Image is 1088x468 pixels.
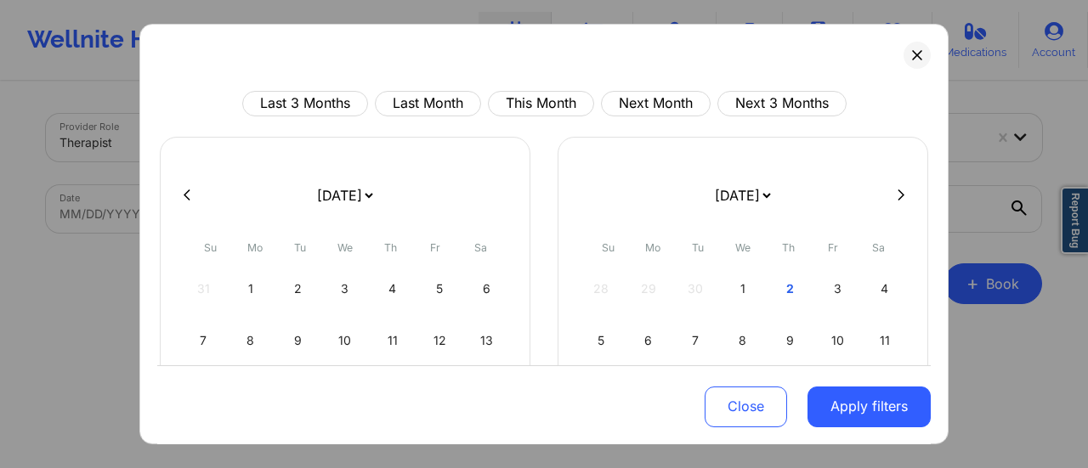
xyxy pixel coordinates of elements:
[717,91,847,116] button: Next 3 Months
[375,91,481,116] button: Last Month
[276,317,320,364] div: Tue Sep 09 2025
[705,386,787,426] button: Close
[722,317,765,364] div: Wed Oct 08 2025
[602,241,615,254] abbr: Sunday
[229,265,273,313] div: Mon Sep 01 2025
[418,265,462,313] div: Fri Sep 05 2025
[229,317,273,364] div: Mon Sep 08 2025
[276,265,320,313] div: Tue Sep 02 2025
[722,265,765,313] div: Wed Oct 01 2025
[337,241,353,254] abbr: Wednesday
[782,241,795,254] abbr: Thursday
[627,317,671,364] div: Mon Oct 06 2025
[674,317,717,364] div: Tue Oct 07 2025
[816,265,859,313] div: Fri Oct 03 2025
[768,265,812,313] div: Thu Oct 02 2025
[735,241,751,254] abbr: Wednesday
[645,241,660,254] abbr: Monday
[580,317,623,364] div: Sun Oct 05 2025
[872,241,885,254] abbr: Saturday
[816,317,859,364] div: Fri Oct 10 2025
[768,317,812,364] div: Thu Oct 09 2025
[828,241,838,254] abbr: Friday
[371,265,414,313] div: Thu Sep 04 2025
[324,317,367,364] div: Wed Sep 10 2025
[601,91,711,116] button: Next Month
[418,317,462,364] div: Fri Sep 12 2025
[242,91,368,116] button: Last 3 Months
[465,265,508,313] div: Sat Sep 06 2025
[807,386,931,426] button: Apply filters
[863,265,906,313] div: Sat Oct 04 2025
[384,241,397,254] abbr: Thursday
[182,317,225,364] div: Sun Sep 07 2025
[692,241,704,254] abbr: Tuesday
[371,317,414,364] div: Thu Sep 11 2025
[474,241,487,254] abbr: Saturday
[324,265,367,313] div: Wed Sep 03 2025
[294,241,306,254] abbr: Tuesday
[204,241,217,254] abbr: Sunday
[430,241,440,254] abbr: Friday
[863,317,906,364] div: Sat Oct 11 2025
[465,317,508,364] div: Sat Sep 13 2025
[247,241,263,254] abbr: Monday
[488,91,594,116] button: This Month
